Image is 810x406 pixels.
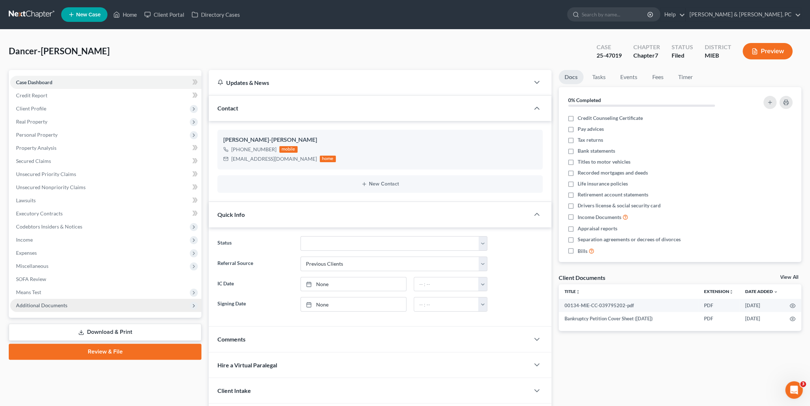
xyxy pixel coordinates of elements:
[16,289,41,295] span: Means Test
[698,299,739,312] td: PDF
[16,118,47,125] span: Real Property
[578,191,648,198] span: Retirement account statements
[217,211,245,218] span: Quick Info
[9,344,201,360] a: Review & File
[217,387,251,394] span: Client Intake
[578,247,587,255] span: Bills
[578,214,621,221] span: Income Documents
[698,312,739,325] td: PDF
[672,51,693,60] div: Filed
[9,46,110,56] span: Dancer-[PERSON_NAME]
[578,158,630,165] span: Titles to motor vehicles
[578,202,661,209] span: Drivers license & social security card
[231,155,317,163] div: [EMAIL_ADDRESS][DOMAIN_NAME]
[578,225,617,232] span: Appraisal reports
[9,324,201,341] a: Download & Print
[10,207,201,220] a: Executory Contracts
[633,43,660,51] div: Chapter
[785,381,803,399] iframe: Intercom live chat
[10,141,201,155] a: Property Analysis
[633,51,660,60] div: Chapter
[16,184,86,190] span: Unsecured Nonpriority Claims
[16,237,33,243] span: Income
[739,312,784,325] td: [DATE]
[16,79,52,85] span: Case Dashboard
[16,250,37,256] span: Expenses
[582,8,648,21] input: Search by name...
[559,274,605,281] div: Client Documents
[614,70,643,84] a: Events
[655,52,658,59] span: 7
[10,194,201,207] a: Lawsuits
[686,8,801,21] a: [PERSON_NAME] & [PERSON_NAME], PC
[568,97,601,103] strong: 0% Completed
[729,290,734,294] i: unfold_more
[559,312,698,325] td: Bankruptcy Petition Cover Sheet ([DATE])
[800,381,806,387] span: 3
[16,276,46,282] span: SOFA Review
[578,169,648,176] span: Recorded mortgages and deeds
[578,136,603,144] span: Tax returns
[597,51,622,60] div: 25-47019
[301,277,406,291] a: None
[414,277,479,291] input: -- : --
[705,51,731,60] div: MIEB
[661,8,685,21] a: Help
[16,132,58,138] span: Personal Property
[16,92,47,98] span: Credit Report
[10,273,201,286] a: SOFA Review
[578,114,643,122] span: Credit Counseling Certificate
[704,289,734,294] a: Extensionunfold_more
[110,8,141,21] a: Home
[217,79,521,86] div: Updates & News
[217,336,245,343] span: Comments
[217,105,238,112] span: Contact
[414,297,479,311] input: -- : --
[279,146,298,153] div: mobile
[10,181,201,194] a: Unsecured Nonpriority Claims
[578,236,681,243] span: Separation agreements or decrees of divorces
[578,147,615,155] span: Bank statements
[16,171,76,177] span: Unsecured Priority Claims
[672,43,693,51] div: Status
[301,297,406,311] a: None
[16,197,36,203] span: Lawsuits
[214,297,297,312] label: Signing Date
[10,76,201,89] a: Case Dashboard
[223,136,537,144] div: [PERSON_NAME]-[PERSON_NAME]
[745,289,778,294] a: Date Added expand_more
[578,180,628,187] span: Life insurance policies
[578,125,604,133] span: Pay advices
[774,290,778,294] i: expand_more
[559,70,583,84] a: Docs
[214,236,297,251] label: Status
[16,145,56,151] span: Property Analysis
[739,299,784,312] td: [DATE]
[214,277,297,292] label: IC Date
[217,362,277,368] span: Hire a Virtual Paralegal
[705,43,731,51] div: District
[223,181,537,187] button: New Contact
[141,8,188,21] a: Client Portal
[16,302,67,308] span: Additional Documents
[559,299,698,312] td: 00134-MIE-CC-039795202-pdf
[576,290,580,294] i: unfold_more
[16,210,63,216] span: Executory Contracts
[565,289,580,294] a: Titleunfold_more
[188,8,244,21] a: Directory Cases
[16,158,51,164] span: Secured Claims
[76,12,101,17] span: New Case
[231,146,276,153] div: [PHONE_NUMBER]
[597,43,622,51] div: Case
[672,70,699,84] a: Timer
[214,257,297,271] label: Referral Source
[10,89,201,102] a: Credit Report
[16,223,82,230] span: Codebtors Insiders & Notices
[10,168,201,181] a: Unsecured Priority Claims
[320,156,336,162] div: home
[16,263,48,269] span: Miscellaneous
[646,70,669,84] a: Fees
[586,70,612,84] a: Tasks
[16,105,46,112] span: Client Profile
[743,43,793,59] button: Preview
